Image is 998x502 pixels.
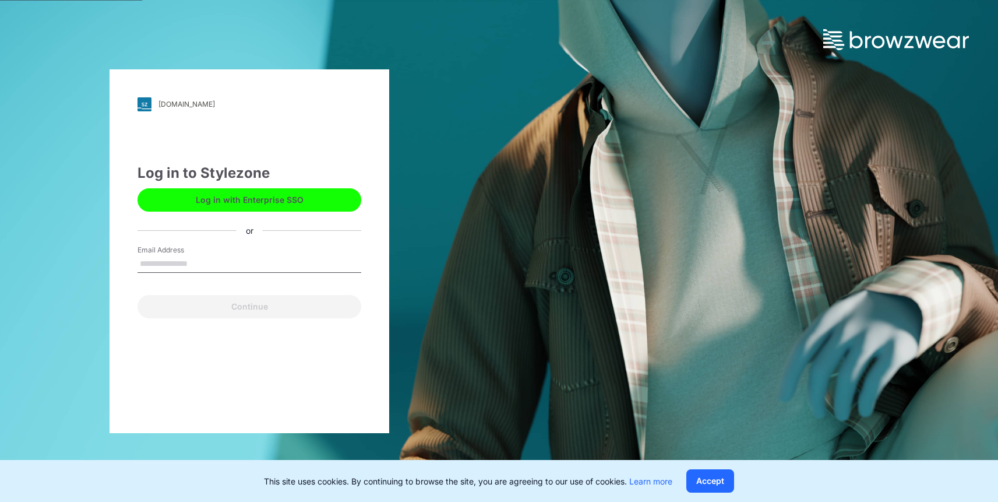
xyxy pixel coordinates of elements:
[237,224,263,237] div: or
[137,188,361,212] button: Log in with Enterprise SSO
[264,475,672,487] p: This site uses cookies. By continuing to browse the site, you are agreeing to our use of cookies.
[158,100,215,108] div: [DOMAIN_NAME]
[629,476,672,486] a: Learn more
[686,469,734,493] button: Accept
[137,97,151,111] img: svg+xml;base64,PHN2ZyB3aWR0aD0iMjgiIGhlaWdodD0iMjgiIHZpZXdCb3g9IjAgMCAyOCAyOCIgZmlsbD0ibm9uZSIgeG...
[137,97,361,111] a: [DOMAIN_NAME]
[823,29,969,50] img: browzwear-logo.73288ffb.svg
[137,163,361,184] div: Log in to Stylezone
[137,245,219,255] label: Email Address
